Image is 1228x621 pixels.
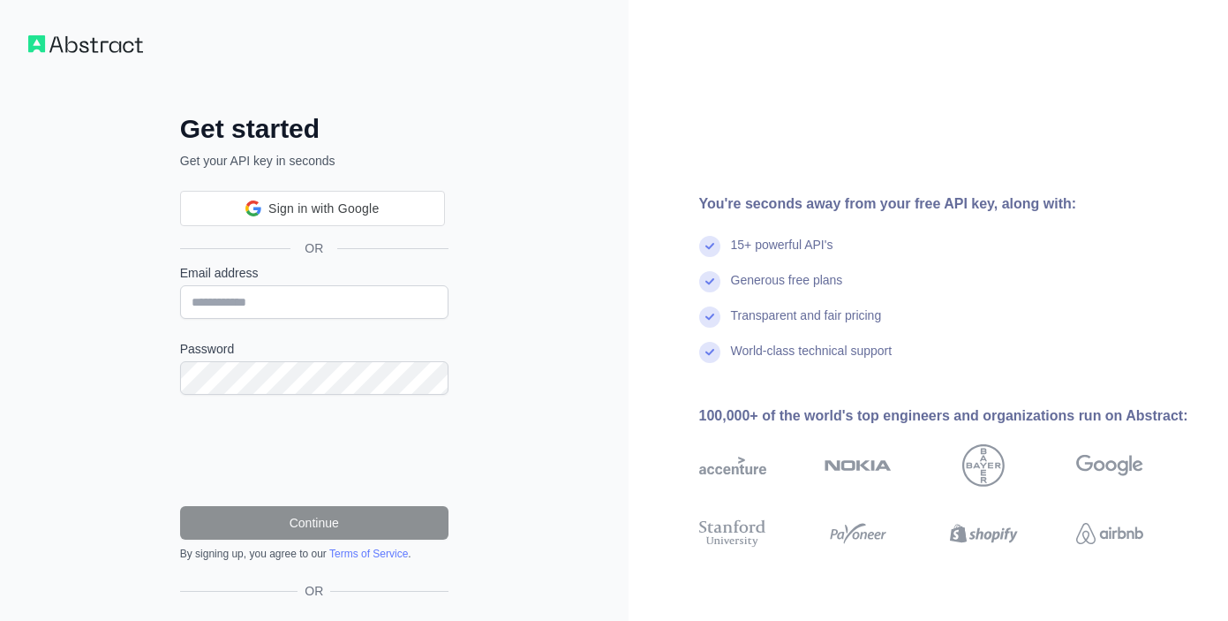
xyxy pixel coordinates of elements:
button: Continue [180,506,448,540]
div: Transparent and fair pricing [731,307,882,342]
img: check mark [699,236,720,257]
div: World-class technical support [731,342,893,377]
div: 15+ powerful API's [731,236,833,271]
div: 100,000+ of the world's top engineers and organizations run on Abstract: [699,405,1201,427]
a: Terms of Service [329,548,408,560]
img: bayer [962,444,1005,487]
h2: Get started [180,113,448,145]
div: By signing up, you agree to our . [180,547,448,561]
img: stanford university [699,517,766,550]
div: You're seconds away from your free API key, along with: [699,193,1201,215]
label: Password [180,340,448,358]
iframe: reCAPTCHA [180,416,448,485]
span: OR [298,582,330,600]
img: payoneer [825,517,892,550]
div: Generous free plans [731,271,843,307]
span: OR [290,239,337,257]
span: Sign in with Google [268,200,379,218]
img: shopify [950,517,1017,550]
img: check mark [699,307,720,328]
img: google [1076,444,1143,487]
img: nokia [825,444,892,487]
label: Email address [180,264,448,282]
p: Get your API key in seconds [180,152,448,170]
img: Workflow [28,35,143,53]
img: accenture [699,444,766,487]
div: Sign in with Google [180,191,445,226]
img: check mark [699,342,720,363]
img: check mark [699,271,720,292]
img: airbnb [1076,517,1143,550]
